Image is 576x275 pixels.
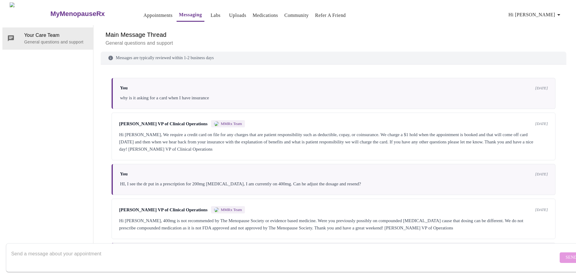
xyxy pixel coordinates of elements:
p: General questions and support [106,40,561,47]
button: Community [282,9,311,21]
button: Appointments [141,9,175,21]
span: [PERSON_NAME] VP of Clinical Operations [119,207,207,213]
a: Appointments [144,11,173,20]
a: Messaging [179,11,202,19]
img: MMRX [214,121,219,126]
span: [DATE] [535,207,548,212]
button: Hi [PERSON_NAME] [506,9,565,21]
a: Community [285,11,309,20]
textarea: Send a message about your appointment [11,248,558,267]
button: Messaging [177,9,204,22]
div: Hi [PERSON_NAME], We require a credit card on file for any charges that are patient responsibilit... [119,131,548,153]
button: Refer a Friend [313,9,348,21]
div: HI, I see the dr put in a prescription for 200mg [MEDICAL_DATA], I am currently on 400mg. Can he ... [120,180,548,187]
span: You [120,171,128,177]
a: MyMenopauseRx [50,3,129,24]
a: Uploads [229,11,246,20]
span: You [120,85,128,91]
button: Uploads [227,9,249,21]
span: MMRx Team [221,207,242,212]
span: Hi [PERSON_NAME] [509,11,562,19]
h3: MyMenopauseRx [50,10,105,18]
p: General questions and support [24,39,88,45]
h6: Main Message Thread [106,30,561,40]
div: Messages are typically reviewed within 1-2 business days [101,52,566,65]
span: [DATE] [535,86,548,91]
a: Refer a Friend [315,11,346,20]
span: MMRx Team [221,121,242,126]
span: [DATE] [535,172,548,177]
div: why is it asking for a card when I have insurance [120,94,548,101]
img: MyMenopauseRx Logo [10,2,50,25]
div: Hi [PERSON_NAME], 400mg is not recommended by The Menopause Society or evidence based medicine. W... [119,217,548,232]
div: Your Care TeamGeneral questions and support [2,27,93,49]
span: [DATE] [535,121,548,126]
img: MMRX [214,207,219,212]
span: [PERSON_NAME] VP of Clinical Operations [119,121,207,126]
button: Labs [206,9,225,21]
a: Medications [252,11,278,20]
span: Your Care Team [24,32,88,39]
button: Medications [250,9,280,21]
a: Labs [210,11,220,20]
